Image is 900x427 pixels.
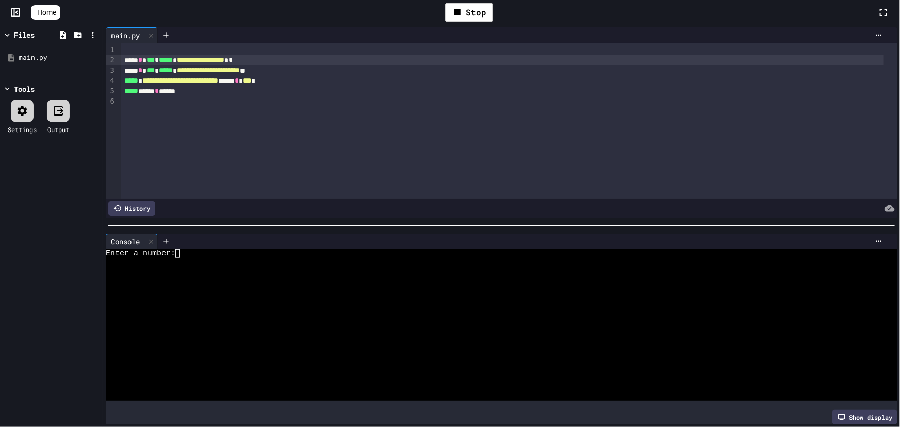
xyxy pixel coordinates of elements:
[106,249,175,258] span: Enter a number:
[106,45,116,55] div: 1
[106,76,116,86] div: 4
[31,5,60,20] a: Home
[47,125,69,134] div: Output
[106,96,116,107] div: 6
[37,7,56,18] span: Home
[19,53,99,63] div: main.py
[14,84,35,94] div: Tools
[106,30,145,41] div: main.py
[106,234,158,249] div: Console
[14,29,35,40] div: Files
[106,27,158,43] div: main.py
[106,236,145,247] div: Console
[8,125,37,134] div: Settings
[106,65,116,76] div: 3
[106,55,116,65] div: 2
[445,3,493,22] div: Stop
[106,86,116,96] div: 5
[108,201,155,216] div: History
[832,410,897,424] div: Show display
